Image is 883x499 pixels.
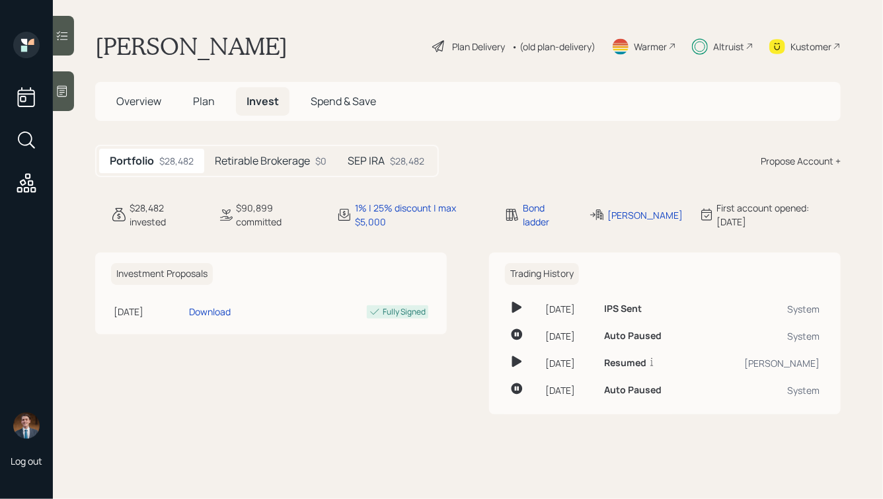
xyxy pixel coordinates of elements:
[704,329,820,343] div: System
[355,201,488,229] div: 1% | 25% discount | max $5,000
[545,383,594,397] div: [DATE]
[545,329,594,343] div: [DATE]
[704,302,820,316] div: System
[383,306,426,318] div: Fully Signed
[110,155,154,167] h5: Portfolio
[505,263,579,285] h6: Trading History
[523,201,573,229] div: Bond ladder
[111,263,213,285] h6: Investment Proposals
[193,94,215,108] span: Plan
[390,154,424,168] div: $28,482
[130,201,202,229] div: $28,482 invested
[604,385,662,396] h6: Auto Paused
[604,303,642,315] h6: IPS Sent
[159,154,194,168] div: $28,482
[713,40,744,54] div: Altruist
[315,154,326,168] div: $0
[311,94,376,108] span: Spend & Save
[11,455,42,467] div: Log out
[247,94,279,108] span: Invest
[512,40,595,54] div: • (old plan-delivery)
[189,305,231,319] div: Download
[704,383,820,397] div: System
[604,330,662,342] h6: Auto Paused
[116,94,161,108] span: Overview
[545,302,594,316] div: [DATE]
[237,201,321,229] div: $90,899 committed
[717,201,841,229] div: First account opened: [DATE]
[604,358,646,369] h6: Resumed
[215,155,310,167] h5: Retirable Brokerage
[114,305,184,319] div: [DATE]
[790,40,831,54] div: Kustomer
[452,40,505,54] div: Plan Delivery
[95,32,288,61] h1: [PERSON_NAME]
[13,412,40,439] img: hunter_neumayer.jpg
[607,208,683,222] div: [PERSON_NAME]
[634,40,667,54] div: Warmer
[348,155,385,167] h5: SEP IRA
[545,356,594,370] div: [DATE]
[761,154,841,168] div: Propose Account +
[704,356,820,370] div: [PERSON_NAME]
